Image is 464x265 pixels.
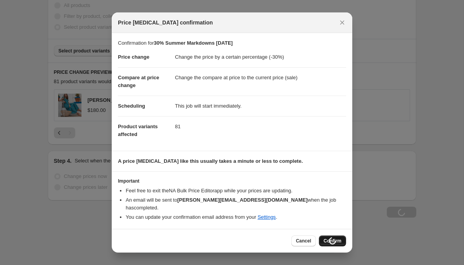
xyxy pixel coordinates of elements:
b: 30% Summer Markdowns [DATE] [154,40,232,46]
b: A price [MEDICAL_DATA] like this usually takes a minute or less to complete. [118,158,303,164]
span: Price change [118,54,149,60]
button: Close [337,17,348,28]
dd: Change the compare at price to the current price (sale) [175,67,346,88]
li: You can update your confirmation email address from your . [126,213,346,221]
dd: This job will start immediately. [175,96,346,116]
b: [PERSON_NAME][EMAIL_ADDRESS][DOMAIN_NAME] [177,197,308,203]
span: Scheduling [118,103,145,109]
button: Cancel [291,235,316,246]
span: Compare at price change [118,75,159,88]
h3: Important [118,178,346,184]
li: An email will be sent to when the job has completed . [126,196,346,212]
span: Price [MEDICAL_DATA] confirmation [118,19,213,26]
li: Feel free to exit the NA Bulk Price Editor app while your prices are updating. [126,187,346,195]
span: Cancel [296,238,311,244]
p: Confirmation for [118,39,346,47]
a: Settings [258,214,276,220]
dd: 81 [175,116,346,137]
span: Product variants affected [118,124,158,137]
dd: Change the price by a certain percentage (-30%) [175,47,346,67]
